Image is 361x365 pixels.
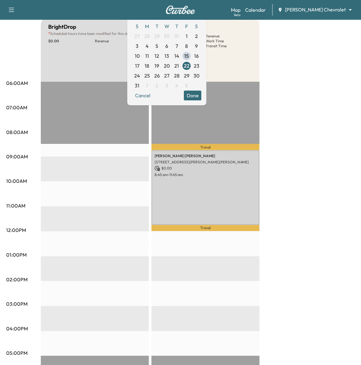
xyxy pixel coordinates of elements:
[176,42,178,50] span: 7
[184,72,189,79] span: 29
[6,350,28,357] p: 05:00PM
[155,62,159,69] span: 19
[136,42,139,50] span: 3
[6,276,28,283] p: 02:00PM
[95,39,142,44] p: Revenue
[146,82,148,89] span: 1
[155,173,257,178] p: 8:45 am - 11:45 am
[194,72,200,79] span: 30
[194,62,199,69] span: 23
[6,178,27,185] p: 10:00AM
[144,72,150,79] span: 25
[175,82,178,89] span: 4
[166,42,168,50] span: 6
[152,21,162,31] span: T
[145,52,149,60] span: 11
[166,82,168,89] span: 3
[195,42,198,50] span: 9
[231,6,240,14] a: MapBeta
[175,62,179,69] span: 21
[156,82,159,89] span: 2
[146,42,149,50] span: 4
[144,32,150,40] span: 28
[132,90,153,100] button: Cancel
[6,104,27,111] p: 07:00AM
[154,72,160,79] span: 26
[164,32,170,40] span: 30
[162,21,172,31] span: W
[206,34,252,39] p: Revenue
[48,39,95,44] p: $ 0.00
[285,6,346,13] span: [PERSON_NAME] Chevrolet
[6,202,25,210] p: 11:00AM
[155,160,257,165] p: [STREET_ADDRESS][PERSON_NAME][PERSON_NAME]
[132,21,142,31] span: S
[135,52,140,60] span: 10
[134,72,140,79] span: 24
[155,166,257,171] p: $ 0.00
[155,153,257,158] p: [PERSON_NAME] [PERSON_NAME]
[184,90,202,100] button: Done
[142,21,152,31] span: M
[6,79,28,87] p: 06:00AM
[135,82,140,89] span: 31
[172,21,182,31] span: T
[6,325,28,333] p: 04:00PM
[185,52,189,60] span: 15
[151,225,260,231] p: Travel
[6,300,28,308] p: 03:00PM
[6,128,28,136] p: 08:00AM
[48,23,76,31] h5: BrightDrop
[155,52,159,60] span: 12
[166,6,195,14] img: Curbee Logo
[154,32,160,40] span: 29
[151,144,260,150] p: Travel
[185,82,188,89] span: 5
[195,32,198,40] span: 2
[245,6,266,14] a: Calendar
[165,52,169,60] span: 13
[234,13,240,17] div: Beta
[175,32,179,40] span: 31
[185,42,188,50] span: 8
[174,72,180,79] span: 28
[164,72,170,79] span: 27
[164,62,170,69] span: 20
[194,52,199,60] span: 16
[6,227,26,234] p: 12:00PM
[145,62,150,69] span: 18
[156,42,159,50] span: 5
[6,251,27,259] p: 01:00PM
[174,52,179,60] span: 14
[6,153,28,160] p: 09:00AM
[184,62,189,69] span: 22
[135,62,139,69] span: 17
[135,32,140,40] span: 27
[182,21,192,31] span: F
[48,31,142,36] p: Scheduled hours have been modified for this day
[192,21,202,31] span: S
[206,44,252,48] p: Transit Time
[186,32,188,40] span: 1
[206,39,252,44] p: Work Time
